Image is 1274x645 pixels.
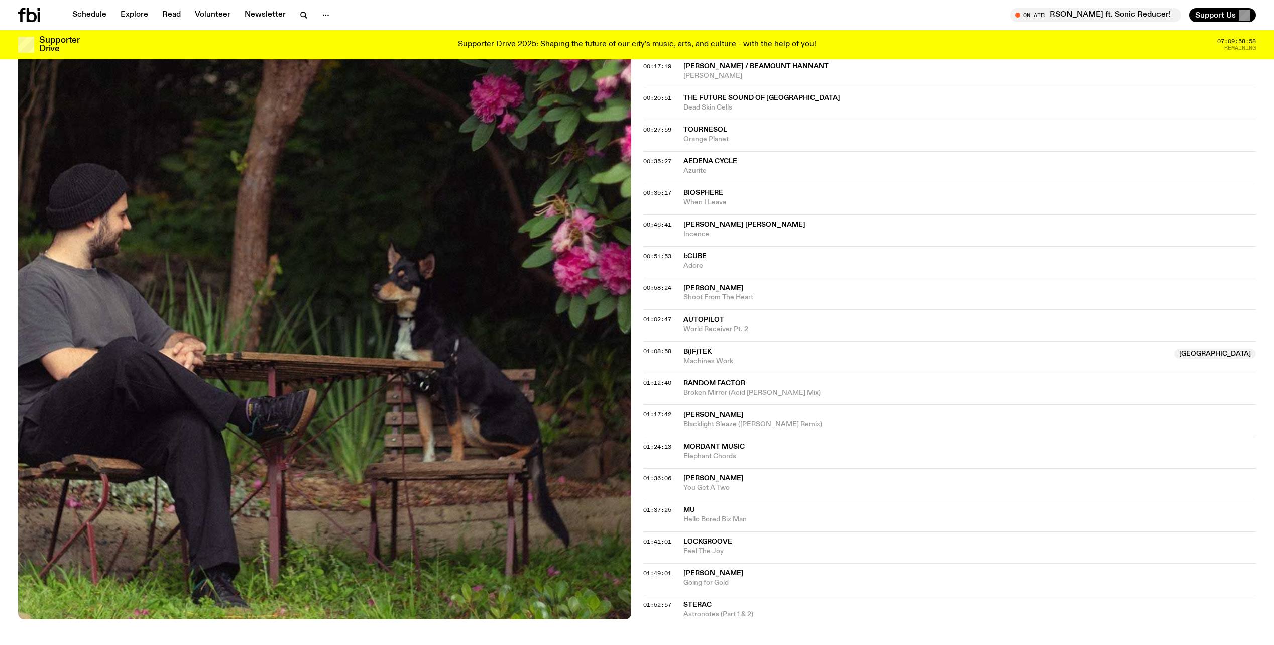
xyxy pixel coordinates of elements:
[683,411,744,418] span: [PERSON_NAME]
[683,388,1256,398] span: Broken Mirror (Acid [PERSON_NAME] Mix)
[643,94,671,102] span: 00:20:51
[643,380,671,386] button: 01:12:40
[1217,39,1256,44] span: 07:09:58:58
[643,476,671,481] button: 01:36:06
[66,8,112,22] a: Schedule
[643,222,671,228] button: 00:46:41
[643,285,671,291] button: 00:58:24
[643,412,671,417] button: 01:17:42
[643,317,671,322] button: 01:02:47
[683,380,745,387] span: Random Factor
[643,347,671,355] span: 01:08:58
[683,475,744,482] span: [PERSON_NAME]
[189,8,237,22] a: Volunteer
[683,325,1256,334] span: World Receiver Pt. 2
[1174,349,1256,359] span: [GEOGRAPHIC_DATA]
[643,443,671,451] span: 01:24:13
[1224,45,1256,51] span: Remaining
[683,126,727,133] span: Tournesol
[683,221,805,228] span: [PERSON_NAME] [PERSON_NAME]
[683,348,712,355] span: B(if)tek
[683,285,744,292] span: [PERSON_NAME]
[683,135,1256,144] span: Orange Planet
[39,36,79,53] h3: Supporter Drive
[643,569,671,577] span: 01:49:01
[643,379,671,387] span: 01:12:40
[683,166,1256,176] span: Azurite
[683,538,732,545] span: Lockgroove
[683,71,1256,81] span: [PERSON_NAME]
[643,157,671,165] span: 00:35:27
[683,103,1256,113] span: Dead Skin Cells
[643,537,671,546] span: 01:41:01
[114,8,154,22] a: Explore
[643,126,671,134] span: 00:27:59
[643,315,671,324] span: 01:02:47
[683,316,724,324] span: Autopilot
[458,40,816,49] p: Supporter Drive 2025: Shaping the future of our city’s music, arts, and culture - with the help o...
[683,420,1256,429] span: Blacklight Sleaze ([PERSON_NAME] Remix)
[643,95,671,101] button: 00:20:51
[683,293,1256,302] span: Shoot From The Heart
[683,610,1256,619] span: Astronotes (Part 1 & 2)
[683,94,840,101] span: The Future Sound of [GEOGRAPHIC_DATA]
[156,8,187,22] a: Read
[643,254,671,259] button: 00:51:53
[643,410,671,418] span: 01:17:42
[643,64,671,69] button: 00:17:19
[643,601,671,609] span: 01:52:57
[643,190,671,196] button: 00:39:17
[643,349,671,354] button: 01:08:58
[643,602,671,608] button: 01:52:57
[643,444,671,450] button: 01:24:13
[683,452,1256,461] span: Elephant Chords
[683,189,723,196] span: Biosphere
[683,506,695,513] span: MU
[643,474,671,482] span: 01:36:06
[683,578,1256,588] span: Going for Gold
[683,261,1256,271] span: Adore
[239,8,292,22] a: Newsletter
[1195,11,1236,20] span: Support Us
[643,62,671,70] span: 00:17:19
[683,253,707,260] span: I:Cube
[683,357,1169,366] span: Machines Work
[683,198,1256,207] span: When I Leave
[643,252,671,260] span: 00:51:53
[683,570,744,577] span: [PERSON_NAME]
[1010,8,1181,22] button: On Air[DATE] Lunch with [PERSON_NAME] ft. Sonic Reducer!
[683,158,737,165] span: Aedena Cycle
[683,230,1256,239] span: Incence
[683,443,745,450] span: Mordant Music
[643,506,671,514] span: 01:37:25
[643,284,671,292] span: 00:58:24
[643,159,671,164] button: 00:35:27
[1189,8,1256,22] button: Support Us
[683,601,712,608] span: Sterac
[683,515,1256,524] span: Hello Bored Biz Man
[643,189,671,197] span: 00:39:17
[683,547,1256,556] span: Feel The Joy
[683,483,1256,493] span: You Get A Two
[643,127,671,133] button: 00:27:59
[643,539,671,545] button: 01:41:01
[643,507,671,513] button: 01:37:25
[683,63,829,70] span: [PERSON_NAME] / Beamount Hannant
[643,221,671,229] span: 00:46:41
[643,571,671,576] button: 01:49:01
